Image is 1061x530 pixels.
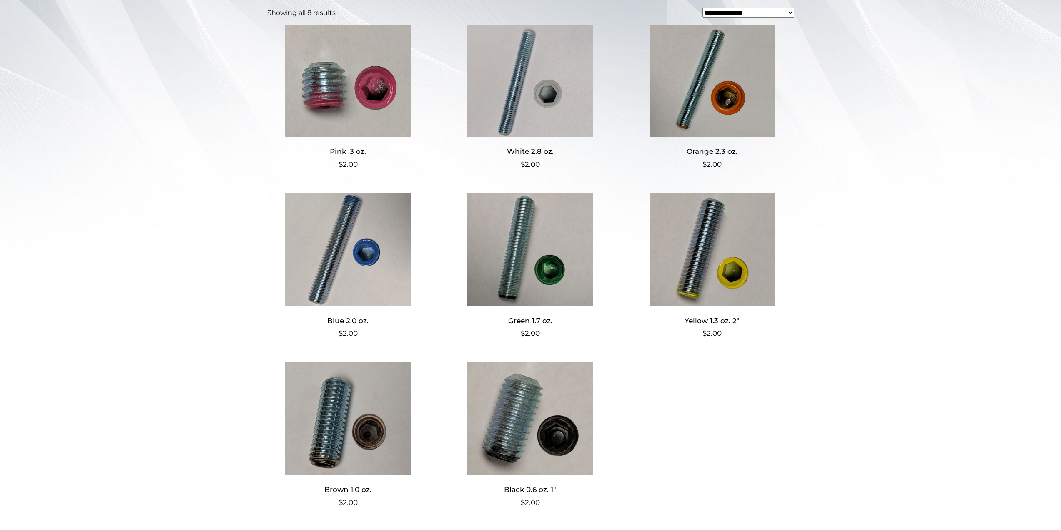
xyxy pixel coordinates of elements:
img: Yellow 1.3 oz. 2" [631,193,793,306]
span: $ [521,160,525,168]
bdi: 2.00 [702,160,722,168]
h2: Black 0.6 oz. 1″ [449,482,611,497]
a: Orange 2.3 oz. $2.00 [631,25,793,170]
p: Showing all 8 results [267,8,336,18]
bdi: 2.00 [521,498,540,507]
h2: Brown 1.0 oz. [267,482,429,497]
bdi: 2.00 [339,329,358,337]
img: Image of black weight screw [449,362,611,475]
select: Shop order [702,8,794,18]
bdi: 2.00 [339,160,358,168]
h2: Blue 2.0 oz. [267,313,429,328]
span: $ [339,329,343,337]
h2: White 2.8 oz. [449,144,611,159]
img: White 2.8 oz. [449,25,611,137]
span: $ [339,160,343,168]
span: $ [521,329,525,337]
bdi: 2.00 [339,498,358,507]
a: Pink .3 oz. $2.00 [267,25,429,170]
h2: Orange 2.3 oz. [631,144,793,159]
img: Brown 1.0 oz. [267,362,429,475]
img: Orange 2.3 oz. [631,25,793,137]
a: Black 0.6 oz. 1″ $2.00 [449,362,611,508]
a: Yellow 1.3 oz. 2″ $2.00 [631,193,793,339]
img: Pink .3 oz. [267,25,429,137]
a: Green 1.7 oz. $2.00 [449,193,611,339]
bdi: 2.00 [521,160,540,168]
span: $ [702,160,707,168]
a: Brown 1.0 oz. $2.00 [267,362,429,508]
img: Green 1.7 oz. [449,193,611,306]
img: Blue 2.0 oz. [267,193,429,306]
span: $ [339,498,343,507]
h2: Green 1.7 oz. [449,313,611,328]
a: White 2.8 oz. $2.00 [449,25,611,170]
h2: Yellow 1.3 oz. 2″ [631,313,793,328]
a: Blue 2.0 oz. $2.00 [267,193,429,339]
bdi: 2.00 [702,329,722,337]
span: $ [702,329,707,337]
span: $ [521,498,525,507]
h2: Pink .3 oz. [267,144,429,159]
bdi: 2.00 [521,329,540,337]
